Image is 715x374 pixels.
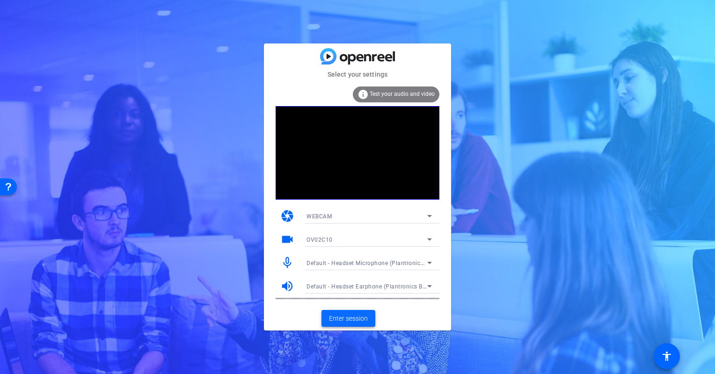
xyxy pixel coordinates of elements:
[306,259,487,266] span: Default - Headset Microphone (Plantronics Blackwire 5210 Series)
[357,89,369,100] mat-icon: info
[280,232,294,246] mat-icon: videocam
[306,237,333,243] span: OV02C10
[306,282,481,290] span: Default - Headset Earphone (Plantronics Blackwire 5210 Series)
[280,279,294,293] mat-icon: volume_up
[661,351,672,362] mat-icon: accessibility
[321,310,375,327] button: Enter session
[320,48,395,65] img: blue-gradient.svg
[370,91,435,97] span: Test your audio and video
[306,213,332,220] span: WEBCAM
[280,209,294,223] mat-icon: camera
[264,69,451,79] mat-card-subtitle: Select your settings
[329,314,368,324] span: Enter session
[280,256,294,270] mat-icon: mic_none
